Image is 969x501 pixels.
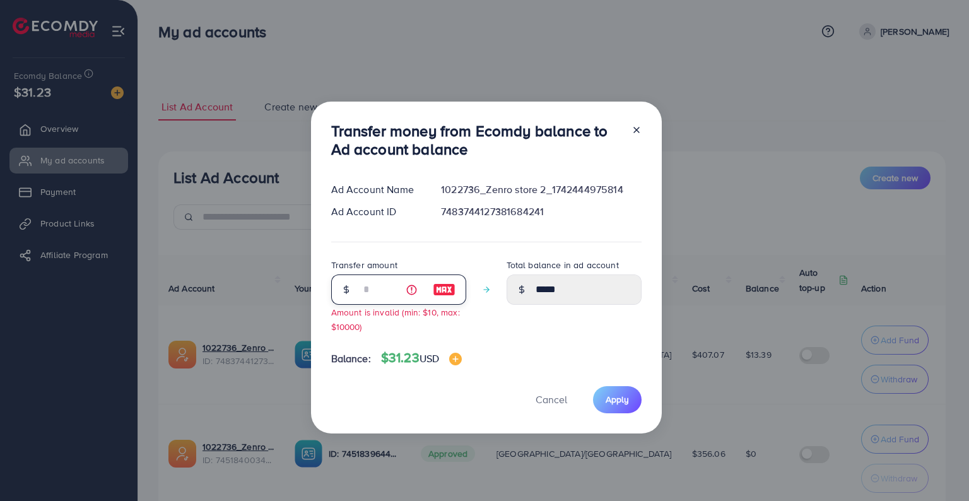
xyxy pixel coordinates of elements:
[331,306,460,333] small: Amount is invalid (min: $10, max: $10000)
[536,392,567,406] span: Cancel
[420,351,439,365] span: USD
[331,122,621,158] h3: Transfer money from Ecomdy balance to Ad account balance
[593,386,642,413] button: Apply
[321,182,432,197] div: Ad Account Name
[331,259,397,271] label: Transfer amount
[915,444,960,492] iframe: Chat
[433,282,455,297] img: image
[520,386,583,413] button: Cancel
[449,353,462,365] img: image
[431,204,651,219] div: 7483744127381684241
[431,182,651,197] div: 1022736_Zenro store 2_1742444975814
[507,259,619,271] label: Total balance in ad account
[321,204,432,219] div: Ad Account ID
[381,350,462,366] h4: $31.23
[606,393,629,406] span: Apply
[331,351,371,366] span: Balance:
